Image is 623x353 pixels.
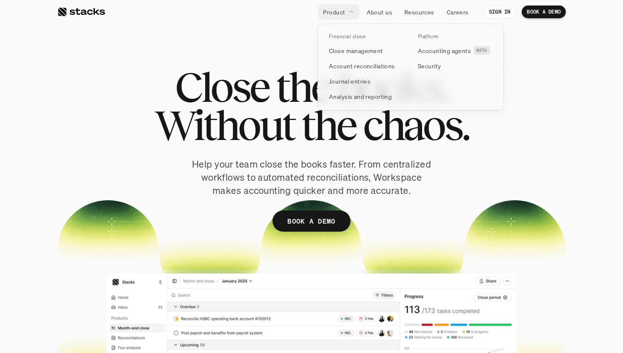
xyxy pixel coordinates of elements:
[324,58,409,73] a: Account reconciliations
[329,62,395,70] p: Account reconciliations
[329,34,365,39] p: Financial close
[367,8,392,17] p: About us
[323,8,345,17] p: Product
[484,6,516,18] a: SIGN IN
[363,106,469,144] span: chaos.
[413,58,498,73] a: Security
[287,215,336,227] p: BOOK A DEMO
[418,46,471,55] p: Accounting agents
[329,77,370,86] p: Journal entries
[175,68,269,106] span: Close
[413,43,498,58] a: Accounting agentsBETA
[329,46,383,55] p: Close management
[399,4,439,20] a: Resources
[273,210,350,232] a: BOOK A DEMO
[522,6,566,18] a: BOOK A DEMO
[447,8,469,17] p: Careers
[324,89,409,104] a: Analysis and reporting
[324,73,409,89] a: Journal entries
[527,9,561,15] p: BOOK A DEMO
[329,92,392,101] p: Analysis and reporting
[442,4,474,20] a: Careers
[324,43,409,58] a: Close management
[362,4,397,20] a: About us
[404,8,434,17] p: Resources
[489,9,511,15] p: SIGN IN
[189,158,434,197] p: Help your team close the books faster. From centralized workflows to automated reconciliations, W...
[476,48,487,53] h2: BETA
[418,62,441,70] p: Security
[154,106,294,144] span: Without
[418,34,439,39] p: Platform
[301,106,356,144] span: the
[276,68,330,106] span: the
